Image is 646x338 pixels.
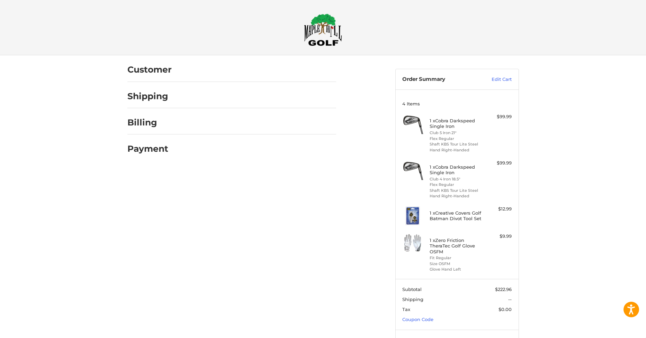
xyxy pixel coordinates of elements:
div: $9.99 [484,233,512,240]
h4: 1 x Cobra Darkspeed Single Iron [430,164,483,176]
a: Coupon Code [402,317,433,322]
h3: 4 Items [402,101,512,106]
h2: Customer [127,64,172,75]
li: Size OSFM [430,261,483,267]
li: Flex Regular [430,182,483,188]
div: $99.99 [484,113,512,120]
div: $12.99 [484,206,512,213]
li: Hand Right-Handed [430,147,483,153]
li: Shaft KBS Tour Lite Steel [430,188,483,194]
h4: 1 x Creative Covers Golf Batman Divot Tool Set [430,210,483,222]
li: Fit Regular [430,255,483,261]
span: Subtotal [402,287,422,292]
h3: Order Summary [402,76,477,83]
h2: Shipping [127,91,168,102]
li: Club 5 Iron 21° [430,130,483,136]
h2: Payment [127,143,168,154]
li: Hand Right-Handed [430,193,483,199]
h4: 1 x Cobra Darkspeed Single Iron [430,118,483,129]
div: $99.99 [484,160,512,167]
span: $0.00 [499,307,512,312]
a: Edit Cart [477,76,512,83]
li: Flex Regular [430,136,483,142]
li: Glove Hand Left [430,266,483,272]
span: -- [508,297,512,302]
span: $222.96 [495,287,512,292]
img: Maple Hill Golf [304,13,342,46]
span: Tax [402,307,410,312]
li: Club 4 Iron 18.5° [430,176,483,182]
li: Shaft KBS Tour Lite Steel [430,141,483,147]
span: Shipping [402,297,423,302]
h2: Billing [127,117,168,128]
h4: 1 x Zero Friction TheraTec Golf Glove OSFM [430,237,483,254]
